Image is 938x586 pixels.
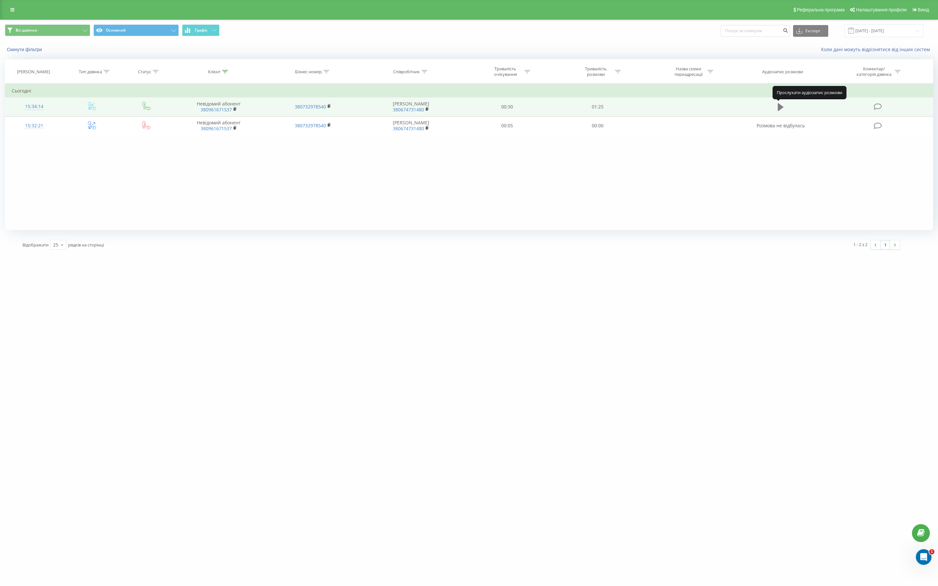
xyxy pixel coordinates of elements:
span: Вихід [918,7,929,12]
td: 00:05 [462,116,552,135]
span: Реферальна програма [797,7,845,12]
span: рядків на сторінці [68,242,104,248]
div: 15:32:21 [12,119,57,132]
td: [PERSON_NAME] [360,97,462,116]
div: Коментар/категорія дзвінка [855,66,893,77]
a: 380674731480 [393,125,424,132]
td: Невідомий абонент [172,116,266,135]
button: Скинути фільтри [5,47,45,52]
span: Відображати [22,242,49,248]
div: Тривалість розмови [578,66,613,77]
div: Статус [138,69,151,75]
div: 1 - 2 з 2 [853,241,867,248]
div: Тривалість очікування [488,66,523,77]
td: 00:30 [462,97,552,116]
div: Назва схеми переадресації [671,66,706,77]
div: Аудіозапис розмови [762,69,803,75]
div: Прослухати аудіозапис розмови [773,86,846,99]
span: Налаштування профілю [856,7,907,12]
span: Розмова не відбулась [757,122,805,129]
iframe: Intercom live chat [916,549,931,565]
input: Пошук за номером [721,25,790,37]
span: Всі дзвінки [16,28,37,33]
button: Всі дзвінки [5,24,90,36]
button: Основний [93,24,179,36]
a: 380961671537 [201,125,232,132]
div: Співробітник [393,69,420,75]
div: 25 [53,242,58,248]
a: 1 [880,240,890,249]
div: Бізнес номер [295,69,322,75]
button: Експорт [793,25,828,37]
div: Клієнт [208,69,220,75]
td: Невідомий абонент [172,97,266,116]
div: Тип дзвінка [79,69,102,75]
td: Сьогодні [5,84,933,97]
a: 380732978540 [295,104,326,110]
button: Графік [182,24,220,36]
a: 380961671537 [201,106,232,113]
a: 380674731480 [393,106,424,113]
td: 00:00 [552,116,643,135]
span: Графік [195,28,207,33]
div: [PERSON_NAME] [17,69,50,75]
span: 1 [929,549,934,554]
a: 380732978540 [295,122,326,129]
td: 01:25 [552,97,643,116]
div: 15:34:14 [12,100,57,113]
a: Коли дані можуть відрізнятися вiд інших систем [821,46,933,52]
td: [PERSON_NAME] [360,116,462,135]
